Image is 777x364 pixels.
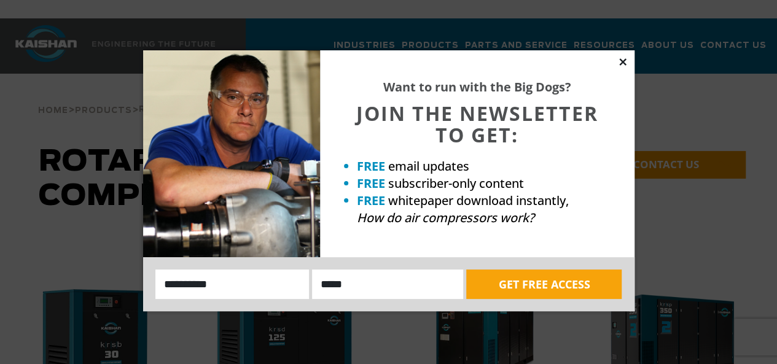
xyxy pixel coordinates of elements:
[357,158,385,174] strong: FREE
[388,158,469,174] span: email updates
[155,269,310,299] input: Name:
[356,100,598,148] span: JOIN THE NEWSLETTER TO GET:
[357,209,534,226] em: How do air compressors work?
[312,269,463,299] input: Email
[466,269,622,299] button: GET FREE ACCESS
[388,175,524,192] span: subscriber-only content
[388,192,569,209] span: whitepaper download instantly,
[383,79,571,95] strong: Want to run with the Big Dogs?
[357,192,385,209] strong: FREE
[357,175,385,192] strong: FREE
[617,56,628,68] button: Close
